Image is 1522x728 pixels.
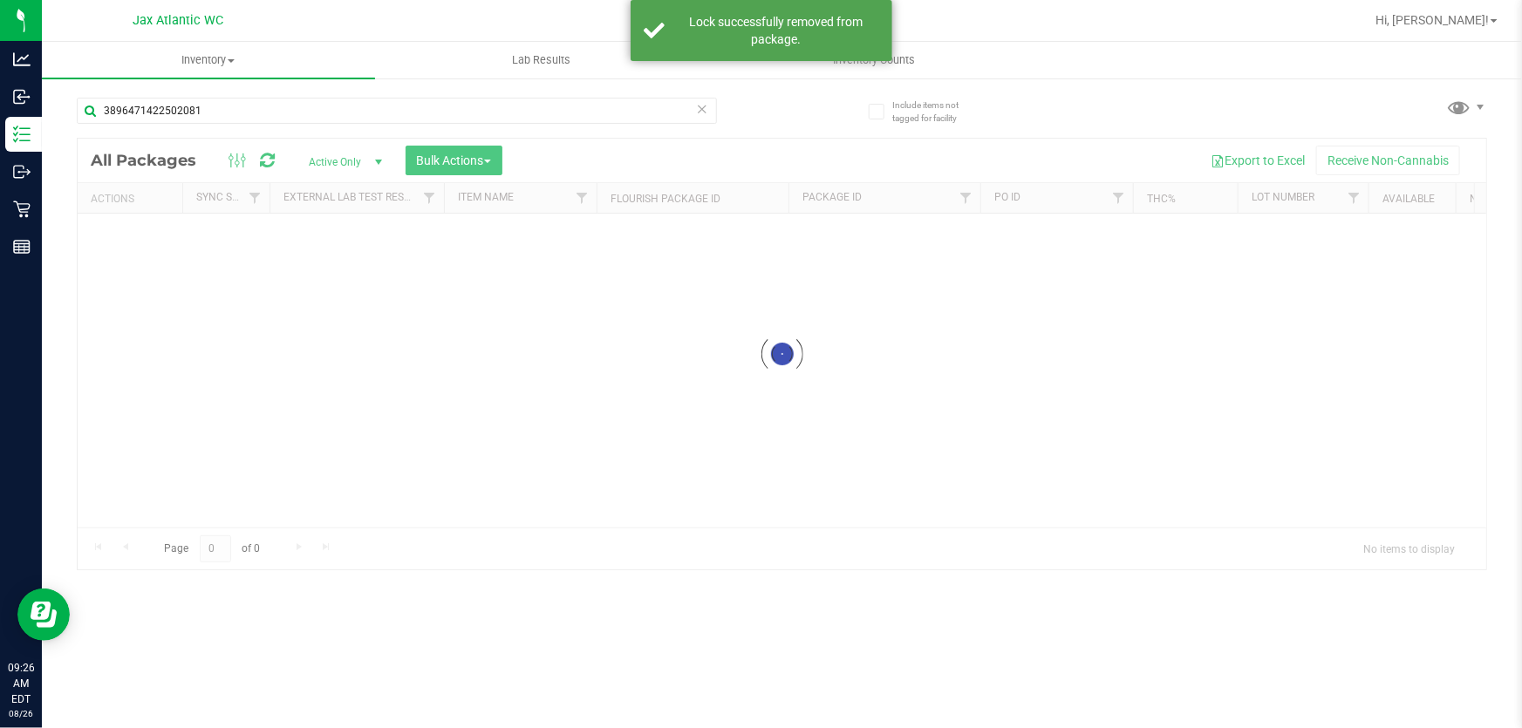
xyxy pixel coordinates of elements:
[13,201,31,218] inline-svg: Retail
[1375,13,1489,27] span: Hi, [PERSON_NAME]!
[8,707,34,720] p: 08/26
[375,42,708,78] a: Lab Results
[42,52,375,68] span: Inventory
[13,163,31,180] inline-svg: Outbound
[13,238,31,255] inline-svg: Reports
[696,98,708,120] span: Clear
[13,126,31,143] inline-svg: Inventory
[674,13,879,48] div: Lock successfully removed from package.
[133,13,223,28] span: Jax Atlantic WC
[42,42,375,78] a: Inventory
[8,660,34,707] p: 09:26 AM EDT
[488,52,594,68] span: Lab Results
[13,51,31,68] inline-svg: Analytics
[13,88,31,105] inline-svg: Inbound
[892,99,979,125] span: Include items not tagged for facility
[77,98,717,124] input: Search Package ID, Item Name, SKU, Lot or Part Number...
[17,589,70,641] iframe: Resource center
